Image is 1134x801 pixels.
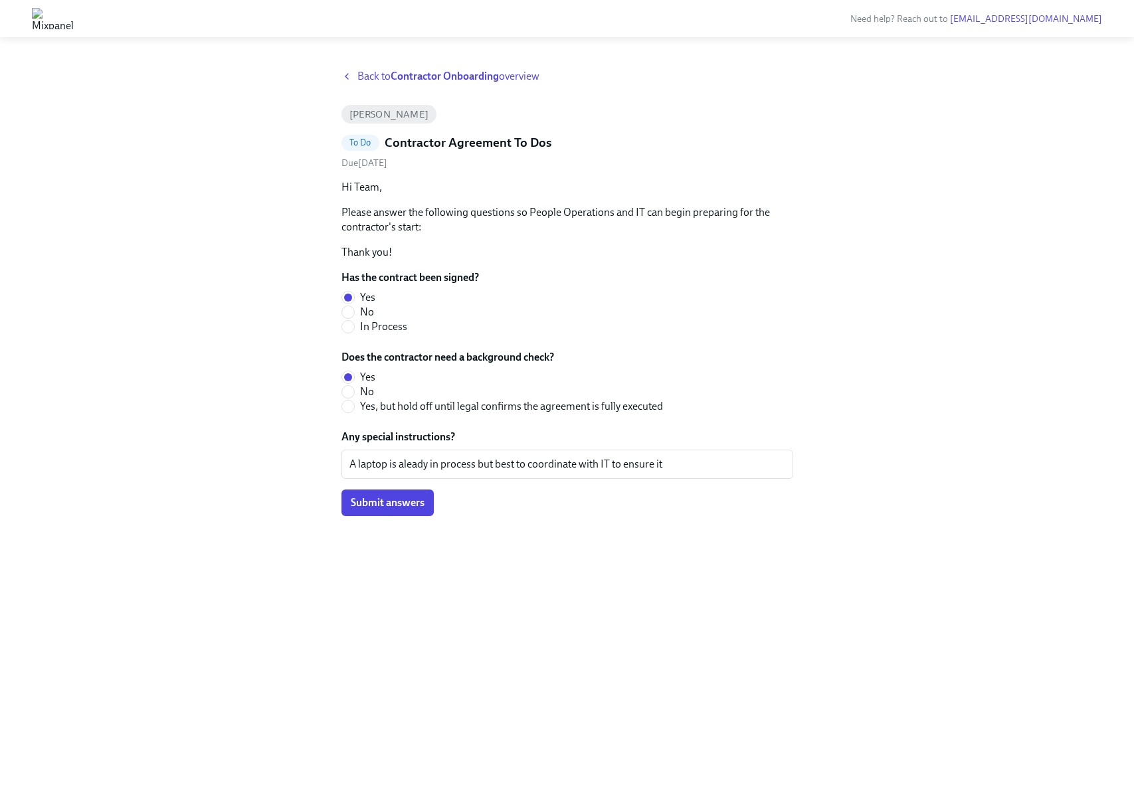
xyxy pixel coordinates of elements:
[360,385,374,399] span: No
[391,70,499,82] strong: Contractor Onboarding
[341,350,674,365] label: Does the contractor need a background check?
[32,8,74,29] img: Mixpanel
[341,110,437,120] span: [PERSON_NAME]
[950,13,1102,25] a: [EMAIL_ADDRESS][DOMAIN_NAME]
[360,399,663,414] span: Yes, but hold off until legal confirms the agreement is fully executed
[360,319,407,334] span: In Process
[850,13,1102,25] span: Need help? Reach out to
[341,157,387,169] span: Sunday, August 24th 2025, 9:00 am
[360,370,375,385] span: Yes
[349,456,785,472] textarea: A laptop is aleady in process but best to coordinate with IT to ensure it
[360,305,374,319] span: No
[341,137,379,147] span: To Do
[360,290,375,305] span: Yes
[341,180,793,195] p: Hi Team,
[341,430,793,444] label: Any special instructions?
[341,69,793,84] a: Back toContractor Onboardingoverview
[341,245,793,260] p: Thank you!
[351,496,425,509] span: Submit answers
[341,489,434,516] button: Submit answers
[385,134,551,151] h5: Contractor Agreement To Dos
[357,69,539,84] span: Back to overview
[341,205,793,234] p: Please answer the following questions so People Operations and IT can begin preparing for the con...
[341,270,479,285] label: Has the contract been signed?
